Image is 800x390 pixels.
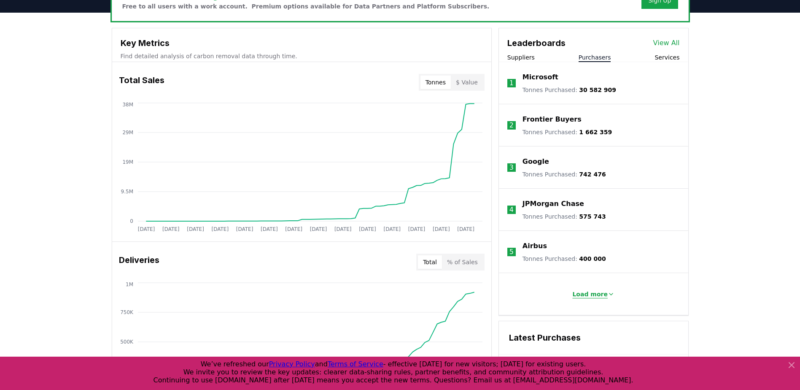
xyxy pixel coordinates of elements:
tspan: [DATE] [408,226,425,232]
span: 575 743 [579,213,606,220]
tspan: 1M [126,282,133,287]
p: Tonnes Purchased : [523,212,606,221]
button: Purchasers [579,53,611,62]
tspan: [DATE] [162,226,179,232]
tspan: 9.5M [121,189,133,195]
a: Airbus [523,241,547,251]
tspan: 38M [122,102,133,108]
a: View All [653,38,680,48]
tspan: [DATE] [359,226,376,232]
p: Find detailed analysis of carbon removal data through time. [121,52,483,60]
button: Load more [566,286,621,303]
tspan: 0 [130,218,133,224]
span: 742 476 [579,171,606,178]
p: Tonnes Purchased : [523,170,606,179]
a: JPMorgan Chase [523,199,584,209]
tspan: [DATE] [211,226,229,232]
h3: Key Metrics [121,37,483,49]
p: 5 [509,247,514,257]
button: Tonnes [420,76,451,89]
tspan: [DATE] [457,226,474,232]
span: 1 662 359 [579,129,612,135]
span: 400 000 [579,255,606,262]
p: 3 [509,162,514,173]
a: Google [523,157,549,167]
p: Tonnes Purchased : [523,255,606,263]
p: Load more [572,290,608,298]
tspan: [DATE] [433,226,450,232]
button: Services [655,53,679,62]
h3: Total Sales [119,74,164,91]
tspan: [DATE] [310,226,327,232]
button: Total [418,255,442,269]
span: 30 582 909 [579,87,616,93]
p: 4 [509,205,514,215]
button: $ Value [451,76,483,89]
h3: Leaderboards [507,37,566,49]
tspan: [DATE] [285,226,302,232]
tspan: 19M [122,159,133,165]
p: Tonnes Purchased : [523,86,616,94]
p: 2 [509,120,514,130]
tspan: 500K [120,339,134,345]
p: 1 [509,78,514,88]
button: Suppliers [507,53,535,62]
p: Tonnes Purchased : [523,128,612,136]
h3: Latest Purchases [509,331,678,344]
a: Frontier Buyers [523,114,582,125]
tspan: [DATE] [236,226,253,232]
tspan: [DATE] [261,226,278,232]
h3: Deliveries [119,254,159,271]
p: Free to all users with a work account. Premium options available for Data Partners and Platform S... [122,2,490,11]
tspan: 29M [122,130,133,135]
tspan: [DATE] [187,226,204,232]
a: Microsoft [523,72,558,82]
button: % of Sales [442,255,483,269]
tspan: 750K [120,309,134,315]
tspan: [DATE] [383,226,401,232]
tspan: [DATE] [334,226,351,232]
tspan: [DATE] [137,226,155,232]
